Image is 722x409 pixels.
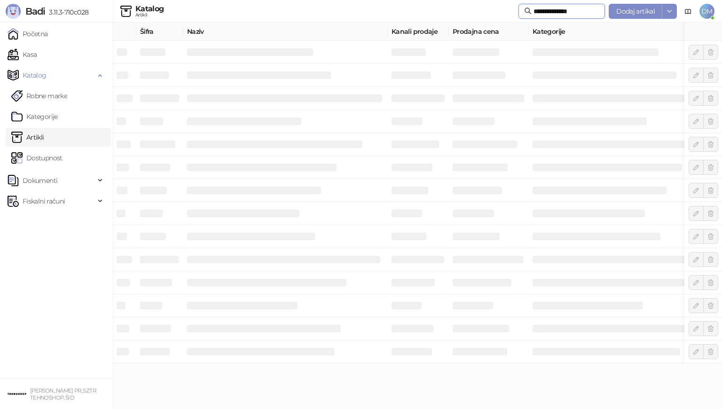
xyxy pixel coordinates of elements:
span: Katalog [23,66,47,85]
div: Katalog [135,5,164,13]
th: Kanali prodaje [388,23,449,41]
img: 64x64-companyLogo-68805acf-9e22-4a20-bcb3-9756868d3d19.jpeg [8,385,26,403]
span: 3.11.3-710c028 [45,8,88,16]
th: Šifra [136,23,183,41]
span: Dokumenti [23,171,57,190]
th: Prodajna cena [449,23,529,41]
span: Dodaj artikal [616,7,655,16]
button: Dodaj artikal [609,4,662,19]
img: Logo [6,4,21,19]
img: Artikli [120,6,132,17]
a: ArtikliArtikli [11,128,44,147]
a: Kasa [8,45,37,64]
span: Fiskalni računi [23,192,65,211]
span: DM [699,4,714,19]
a: Dostupnost [11,149,63,167]
th: Naziv [183,23,388,41]
a: Početna [8,24,48,43]
a: Robne marke [11,87,67,105]
span: Badi [25,6,45,17]
a: Dokumentacija [681,4,696,19]
div: Artikli [135,13,164,17]
a: Kategorije [11,107,58,126]
small: [PERSON_NAME] PR, SZTR TEHNOSHOP, ŠID [30,387,96,401]
span: Kategorije [533,26,720,37]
